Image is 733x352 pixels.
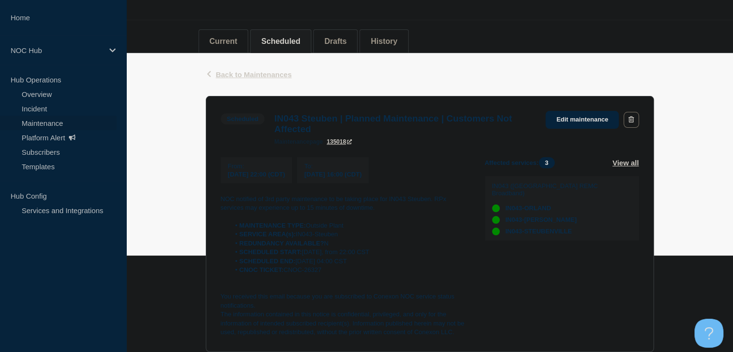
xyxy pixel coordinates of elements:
p: You received this email because you are subscribed to Conexon NOC service status notifications. [221,292,469,310]
div: up [492,228,500,235]
p: NOC Hub [11,46,103,54]
li: CNOC-26327 [230,266,469,274]
strong: REDUNDANCY AVAILABLE? [240,240,324,247]
span: Scheduled [221,113,265,124]
span: [DATE] 16:00 (CDT) [304,171,361,178]
span: IN043-ORLAND [506,204,551,212]
li: [DATE], from 22:00 CST [230,248,469,257]
iframe: Help Scout Beacon - Open [694,319,723,348]
a: 135018 [327,138,352,145]
button: Scheduled [261,37,300,46]
li: [DATE] 04:00 CST [230,257,469,266]
span: Affected services: [485,157,560,168]
strong: MAINTENANCE TYPE: [240,222,306,229]
button: Current [210,37,238,46]
button: Back to Maintenances [206,70,292,79]
div: up [492,216,500,224]
p: To : [304,162,361,170]
span: [DATE] 22:00 (CDT) [228,171,285,178]
div: up [492,204,500,212]
button: Drafts [324,37,347,46]
li: N [230,239,469,248]
p: NOC notified of 3rd party maintenance to be taking place for IN043 Steuben. RPx services may expe... [221,195,469,213]
strong: SCHEDULED START: [240,248,302,256]
li: Outside Plant [230,221,469,230]
button: History [371,37,397,46]
strong: SCHEDULED END: [240,257,295,265]
span: IN043-STEUBENVILLE [506,228,572,235]
strong: CNOC TICKET: [240,266,284,273]
p: The information contained in this notice is confidential, privileged, and only for the informatio... [221,310,469,337]
h3: IN043 Steuben | Planned Maintenance | Customers Not Affected [274,113,536,135]
span: Back to Maintenances [216,70,292,79]
span: 3 [539,157,555,168]
span: maintenance [274,138,309,145]
p: IN043 ([GEOGRAPHIC_DATA] REMC Broadband) [492,182,629,197]
strong: SERVICE AREA(s): [240,230,296,238]
li: IN043-Steuben [230,230,469,239]
button: View all [613,157,639,168]
span: IN043-[PERSON_NAME] [506,216,577,224]
p: From : [228,162,285,170]
p: page [274,138,323,145]
a: Edit maintenance [546,111,619,129]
